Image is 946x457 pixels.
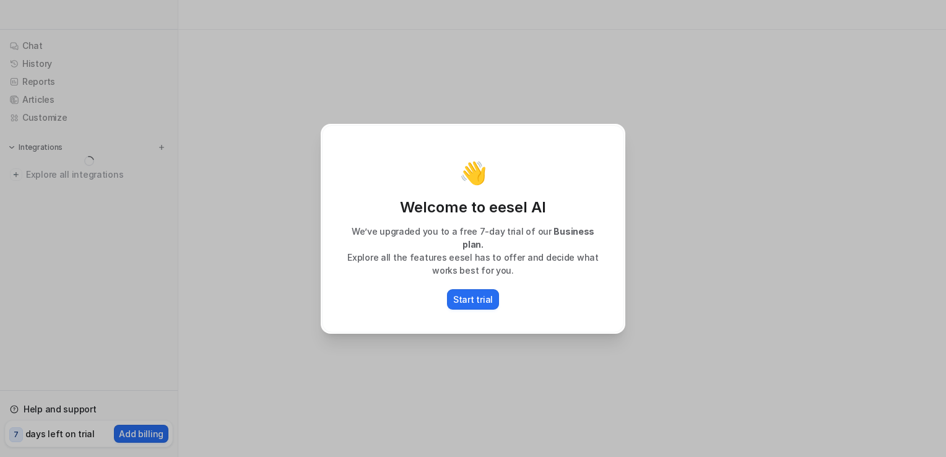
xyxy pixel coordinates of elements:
p: Start trial [453,293,493,306]
button: Start trial [447,289,499,310]
p: Welcome to eesel AI [335,198,611,217]
p: Explore all the features eesel has to offer and decide what works best for you. [335,251,611,277]
p: We’ve upgraded you to a free 7-day trial of our [335,225,611,251]
p: 👋 [459,160,487,185]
